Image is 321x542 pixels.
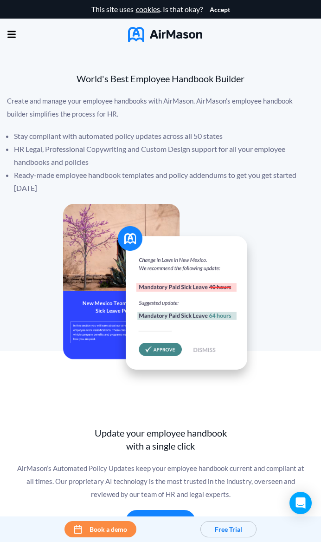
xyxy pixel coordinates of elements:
div: Update your employee handbook [7,426,314,439]
a: Learn More [126,510,195,532]
p: Create and manage your employee handbooks with AirMason. AirMason’s employee handbook builder sim... [7,94,314,120]
div: World's Best Employee Handbook Builder [7,72,314,85]
div: with a single click [7,439,314,452]
div: AirMason’s Automated Policy Updates keep your employee handbook current and compliant at all time... [7,462,314,501]
img: AirMason Logo [128,27,202,42]
button: Free Trial [200,521,257,537]
li: Ready-made employee handbook templates and policy addendums to get you get started [DATE] [14,169,314,195]
li: Stay compliant with automated policy updates across all 50 states [14,130,314,143]
a: cookies [136,5,160,13]
div: Open Intercom Messenger [289,492,312,514]
button: Accept cookies [210,6,230,13]
img: hero-banner [63,204,258,386]
li: HR Legal, Professional Copywriting and Custom Design support for all your employee handbooks and ... [14,143,314,169]
button: Book a demo [64,521,136,537]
